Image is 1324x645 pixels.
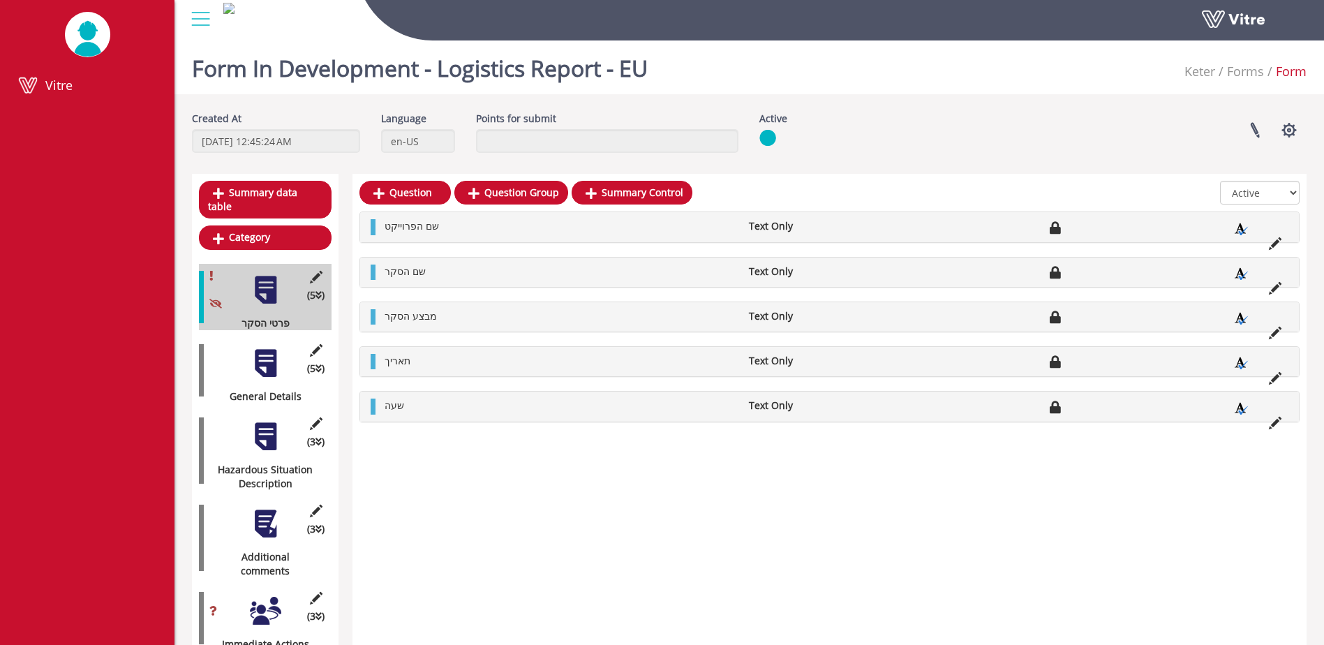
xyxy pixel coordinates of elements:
div: Hazardous Situation Description [199,463,321,491]
a: Category [199,225,332,249]
span: (3 ) [307,609,325,623]
span: שם הפרוייקט [385,219,439,232]
a: Summary data table [199,181,332,218]
label: Created At [192,112,241,126]
span: תאריך [385,354,410,367]
label: Points for submit [476,112,556,126]
a: Question [359,181,451,205]
div: Additional comments [199,550,321,578]
li: Text Only [742,399,879,413]
div: General Details [199,390,321,403]
li: Form [1264,63,1307,81]
span: שעה [385,399,404,412]
img: 89a1e879-483e-4009-bea7-dbfb47cfb1c8.jpg [223,3,235,14]
li: Text Only [742,309,879,323]
span: Vitre [45,77,73,94]
span: 218 [1184,63,1215,80]
label: Active [759,112,787,126]
span: (3 ) [307,435,325,449]
a: Forms [1227,63,1264,80]
span: שם הסקר [385,265,426,278]
li: Text Only [742,265,879,279]
h1: Form In Development - Logistics Report - EU [192,35,648,94]
label: Language [381,112,426,126]
span: מבצע הסקר [385,309,437,322]
li: Text Only [742,354,879,368]
a: Summary Control [572,181,692,205]
span: (5 ) [307,362,325,376]
li: Text Only [742,219,879,233]
img: yes [759,129,776,147]
a: Question Group [454,181,568,205]
span: (3 ) [307,522,325,536]
span: (5 ) [307,288,325,302]
div: פרטי הסקר [199,316,321,330]
img: UserPic.png [65,13,110,57]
